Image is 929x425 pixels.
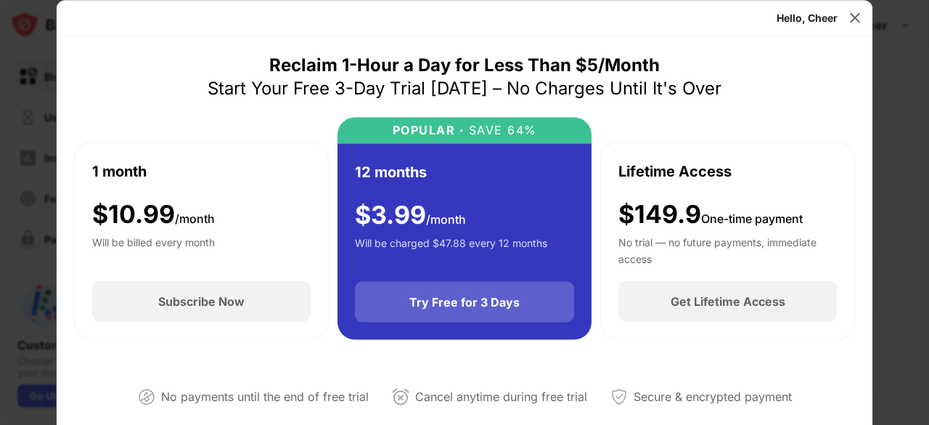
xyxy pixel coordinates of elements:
img: secured-payment [610,388,628,405]
div: Try Free for 3 Days [409,295,520,309]
div: $ 3.99 [355,200,466,230]
div: Cancel anytime during free trial [415,386,587,408]
div: Reclaim 1-Hour a Day for Less Than $5/Month [269,53,660,76]
div: SAVE 64% [464,123,537,137]
span: /month [426,211,466,226]
div: Start Your Free 3-Day Trial [DATE] – No Charges Until It's Over [208,76,721,100]
div: No payments until the end of free trial [161,386,369,408]
div: Will be billed every month [92,235,215,264]
div: $149.9 [618,199,803,229]
div: Subscribe Now [158,294,245,309]
div: 12 months [355,161,427,182]
div: Hello, Cheer [777,12,838,23]
div: Will be charged $47.88 every 12 months [355,235,547,264]
div: 1 month [92,160,147,182]
span: One-time payment [701,211,803,225]
div: No trial — no future payments, immediate access [618,235,837,264]
div: Get Lifetime Access [671,294,785,309]
div: Secure & encrypted payment [634,386,792,408]
div: Lifetime Access [618,160,732,182]
img: cancel-anytime [392,388,409,405]
img: not-paying [138,388,155,405]
div: $ 10.99 [92,199,215,229]
span: /month [175,211,215,225]
div: POPULAR · [393,123,464,137]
